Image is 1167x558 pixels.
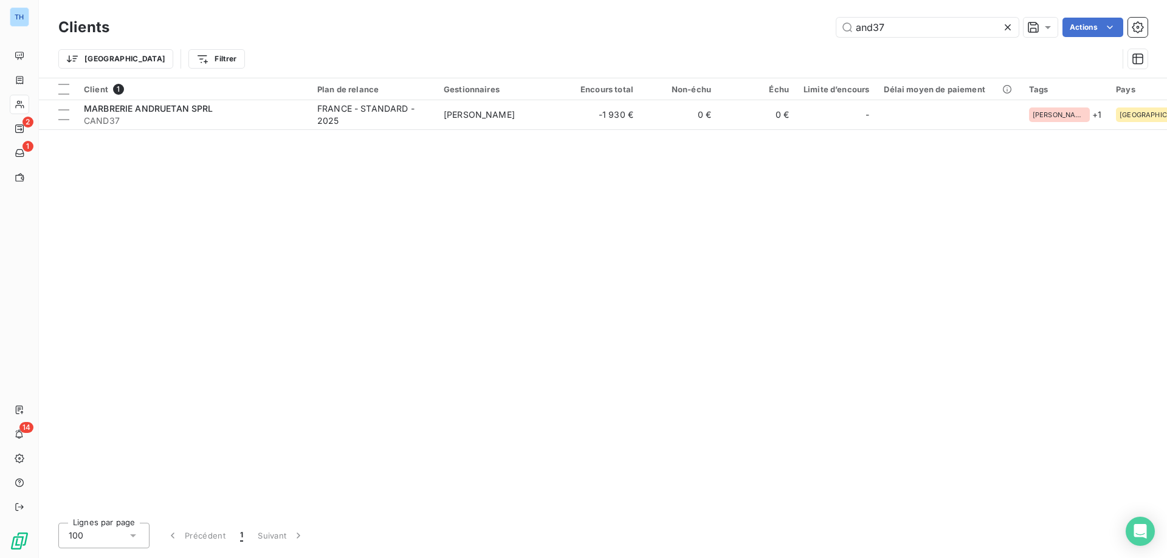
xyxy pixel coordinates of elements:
span: [PERSON_NAME] [444,109,515,120]
h3: Clients [58,16,109,38]
img: Logo LeanPay [10,531,29,551]
button: [GEOGRAPHIC_DATA] [58,49,173,69]
div: Limite d’encours [804,84,869,94]
span: 100 [69,529,83,542]
div: Tags [1029,84,1101,94]
td: 0 € [718,100,796,129]
button: Suivant [250,523,312,548]
span: 1 [240,529,243,542]
div: Gestionnaires [444,84,556,94]
button: Filtrer [188,49,244,69]
span: MARBRERIE ANDRUETAN SPRL [84,103,213,114]
div: Échu [726,84,789,94]
span: 14 [19,422,33,433]
div: Plan de relance [317,84,429,94]
div: Open Intercom Messenger [1126,517,1155,546]
td: -1 930 € [563,100,641,129]
span: Client [84,84,108,94]
span: 2 [22,117,33,128]
span: CAND37 [84,115,303,127]
div: FRANCE - STANDARD - 2025 [317,103,429,127]
button: Actions [1062,18,1123,37]
input: Rechercher [836,18,1019,37]
button: 1 [233,523,250,548]
span: 1 [113,84,124,95]
div: Non-échu [648,84,711,94]
span: 1 [22,141,33,152]
span: + 1 [1092,108,1101,121]
div: Délai moyen de paiement [884,84,1014,94]
button: Précédent [159,523,233,548]
td: 0 € [641,100,718,129]
div: Encours total [570,84,633,94]
span: - [866,109,869,121]
div: TH [10,7,29,27]
span: [PERSON_NAME] [1033,111,1086,118]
